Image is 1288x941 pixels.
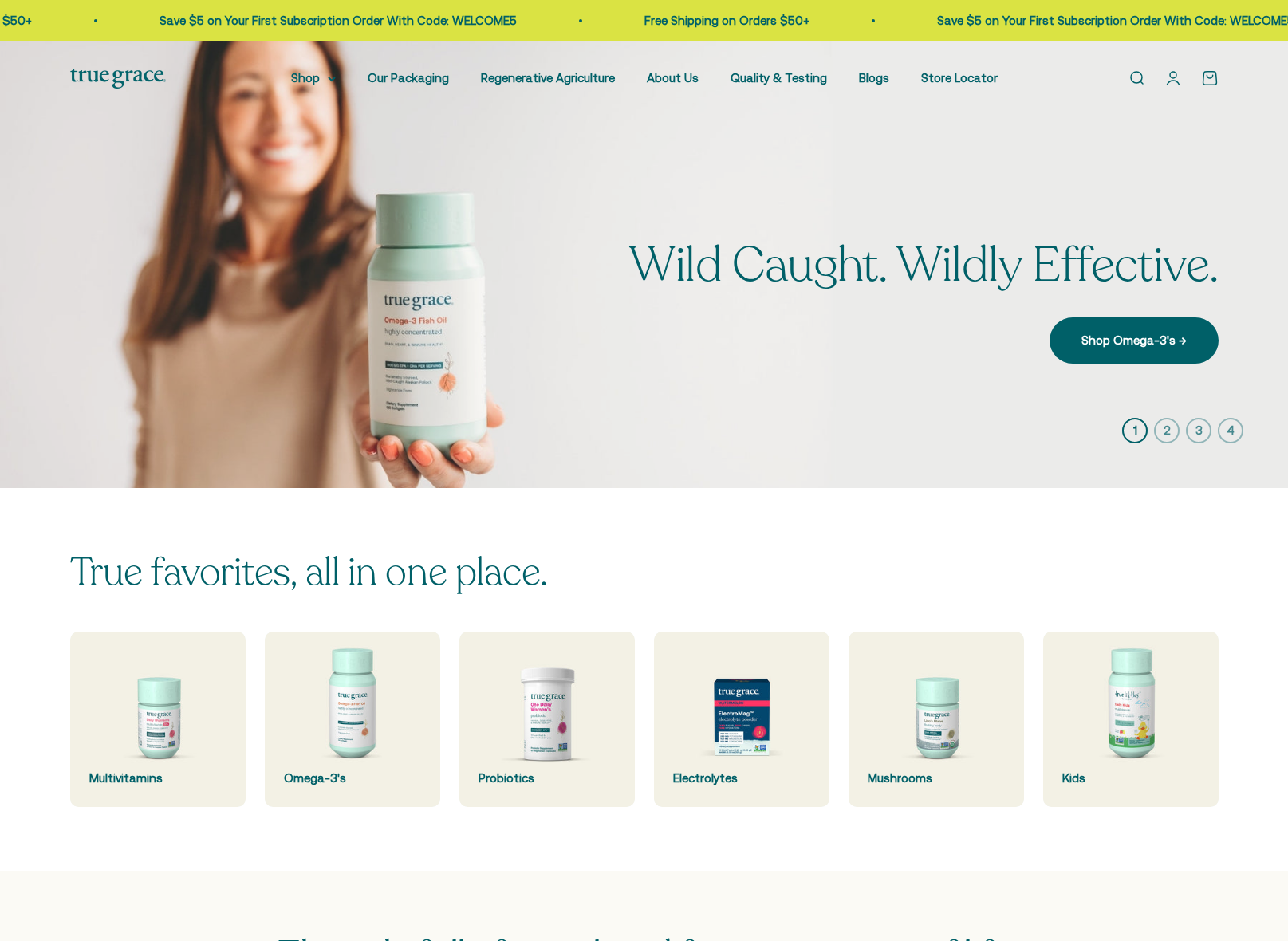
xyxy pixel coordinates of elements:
a: Probiotics [459,632,635,807]
a: Kids [1043,632,1219,807]
a: Quality & Testing [731,71,827,85]
a: Omega-3's [265,632,440,807]
a: Our Packaging [368,71,449,85]
a: Electrolytes [654,632,829,807]
p: Save $5 on Your First Subscription Order With Code: WELCOME5 [138,11,495,30]
button: 2 [1154,418,1180,443]
button: 1 [1122,418,1148,443]
a: Store Locator [921,71,998,85]
a: Shop Omega-3's → [1050,317,1219,364]
split-lines: True favorites, all in one place. [70,546,548,598]
div: Kids [1062,769,1199,788]
a: Multivitamins [70,632,246,807]
a: Mushrooms [849,632,1024,807]
split-lines: Wild Caught. Wildly Effective. [629,233,1218,298]
div: Probiotics [479,769,616,788]
div: Multivitamins [89,769,226,788]
a: About Us [647,71,699,85]
div: Mushrooms [868,769,1005,788]
div: Electrolytes [673,769,810,788]
button: 4 [1218,418,1243,443]
a: Blogs [859,71,889,85]
div: Omega-3's [284,769,421,788]
summary: Shop [291,69,336,88]
button: 3 [1186,418,1211,443]
a: Free Shipping on Orders $50+ [623,14,788,27]
a: Regenerative Agriculture [481,71,615,85]
p: Save $5 on Your First Subscription Order With Code: WELCOME5 [916,11,1273,30]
